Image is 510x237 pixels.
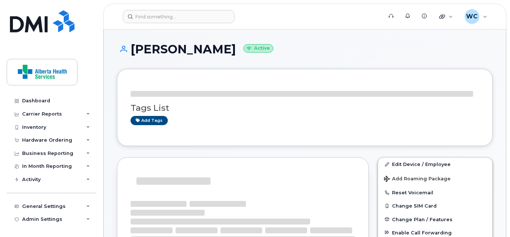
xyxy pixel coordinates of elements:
[378,171,492,186] button: Add Roaming Package
[378,199,492,212] button: Change SIM Card
[378,213,492,226] button: Change Plan / Features
[131,103,479,113] h3: Tags List
[378,186,492,199] button: Reset Voicemail
[384,176,451,183] span: Add Roaming Package
[392,216,452,222] span: Change Plan / Features
[378,158,492,171] a: Edit Device / Employee
[117,43,493,56] h1: [PERSON_NAME]
[392,230,452,235] span: Enable Call Forwarding
[131,116,168,125] a: Add tags
[243,44,273,53] small: Active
